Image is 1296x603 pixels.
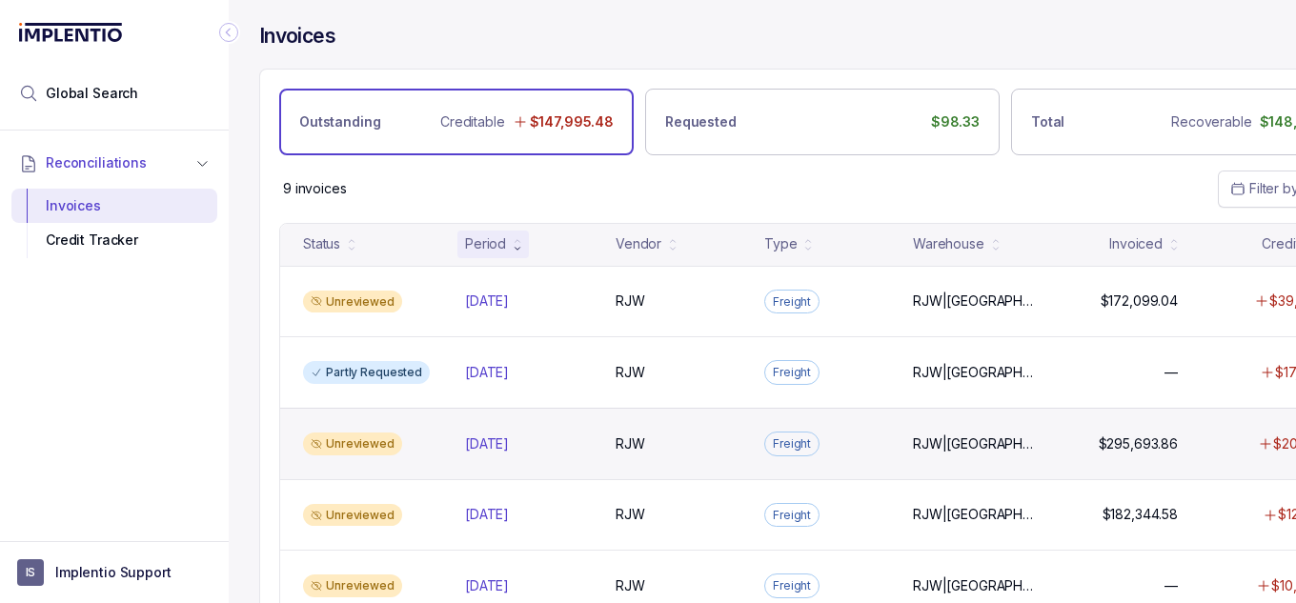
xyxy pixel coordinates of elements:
p: RJW|[GEOGRAPHIC_DATA] [913,505,1034,524]
span: Global Search [46,84,138,103]
div: Collapse Icon [217,21,240,44]
span: Reconciliations [46,153,147,172]
p: RJW|[GEOGRAPHIC_DATA] [913,434,1034,453]
p: Creditable [440,112,505,131]
div: Unreviewed [303,504,402,527]
div: Partly Requested [303,361,430,384]
h4: Invoices [259,23,335,50]
div: Unreviewed [303,432,402,455]
p: [DATE] [465,291,509,311]
p: $182,344.58 [1103,505,1178,524]
p: RJW [616,363,645,382]
p: $98.33 [931,112,980,131]
span: User initials [17,559,44,586]
div: Unreviewed [303,291,402,313]
div: Period [465,234,506,253]
p: $295,693.86 [1099,434,1178,453]
p: RJW|[GEOGRAPHIC_DATA] [913,576,1034,595]
p: [DATE] [465,576,509,595]
div: Remaining page entries [283,179,347,198]
p: — [1164,576,1178,595]
p: Implentio Support [55,563,172,582]
button: User initialsImplentio Support [17,559,212,586]
div: Warehouse [913,234,984,253]
p: $147,995.48 [530,112,614,131]
div: Type [764,234,797,253]
p: RJW [616,505,645,524]
button: Reconciliations [11,142,217,184]
p: Recoverable [1171,112,1251,131]
p: — [1164,363,1178,382]
p: Freight [773,576,811,595]
p: Freight [773,506,811,525]
p: RJW [616,434,645,453]
p: [DATE] [465,505,509,524]
p: RJW [616,576,645,595]
p: Requested [665,112,737,131]
div: Vendor [616,234,661,253]
div: Credit Tracker [27,223,202,257]
p: [DATE] [465,363,509,382]
div: Invoiced [1109,234,1163,253]
p: Outstanding [299,112,380,131]
p: RJW [616,291,645,311]
p: 9 invoices [283,179,347,198]
p: RJW|[GEOGRAPHIC_DATA] [913,363,1034,382]
p: $172,099.04 [1101,291,1178,311]
p: RJW|[GEOGRAPHIC_DATA] [913,291,1034,311]
p: Total [1031,112,1064,131]
p: Freight [773,363,811,382]
p: Freight [773,292,811,312]
div: Invoices [27,189,202,223]
div: Status [303,234,340,253]
div: Reconciliations [11,185,217,262]
p: [DATE] [465,434,509,453]
div: Unreviewed [303,574,402,597]
p: Freight [773,434,811,453]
